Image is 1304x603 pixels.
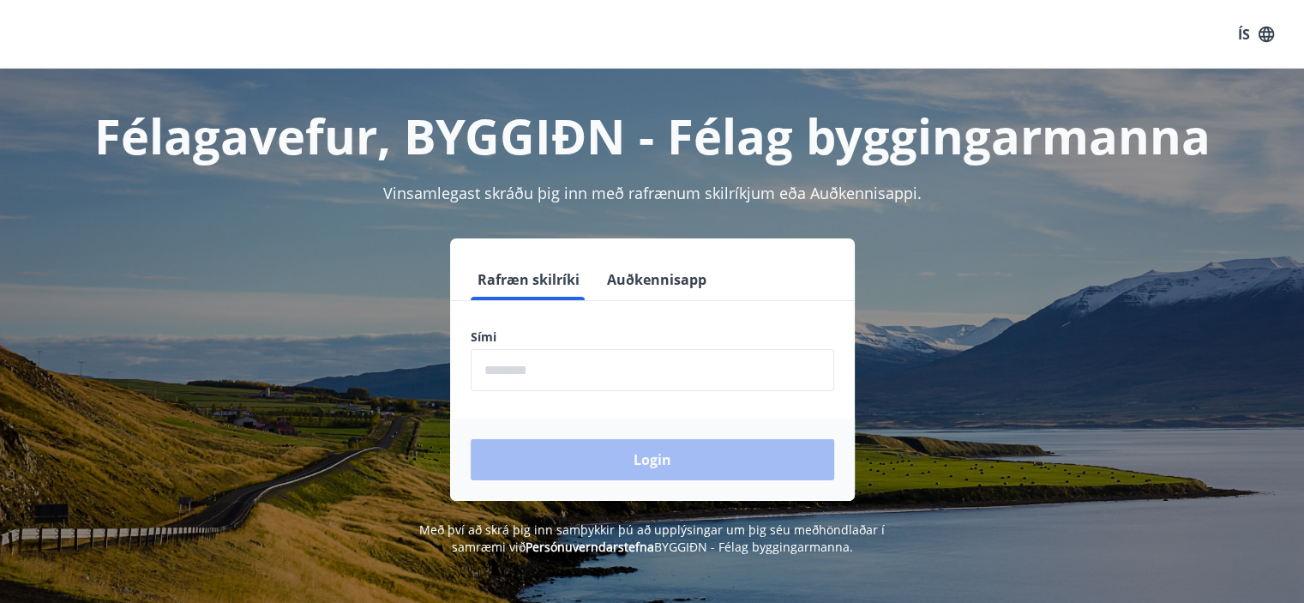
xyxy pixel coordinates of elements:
[471,329,834,346] label: Sími
[56,103,1249,168] h1: Félagavefur, BYGGIÐN - Félag byggingarmanna
[600,259,713,300] button: Auðkennisapp
[419,522,885,555] span: Með því að skrá þig inn samþykkir þú að upplýsingar um þig séu meðhöndlaðar í samræmi við BYGGIÐN...
[383,183,922,203] span: Vinsamlegast skráðu þig inn með rafrænum skilríkjum eða Auðkennisappi.
[526,539,654,555] a: Persónuverndarstefna
[471,259,586,300] button: Rafræn skilríki
[1229,19,1283,50] button: ÍS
